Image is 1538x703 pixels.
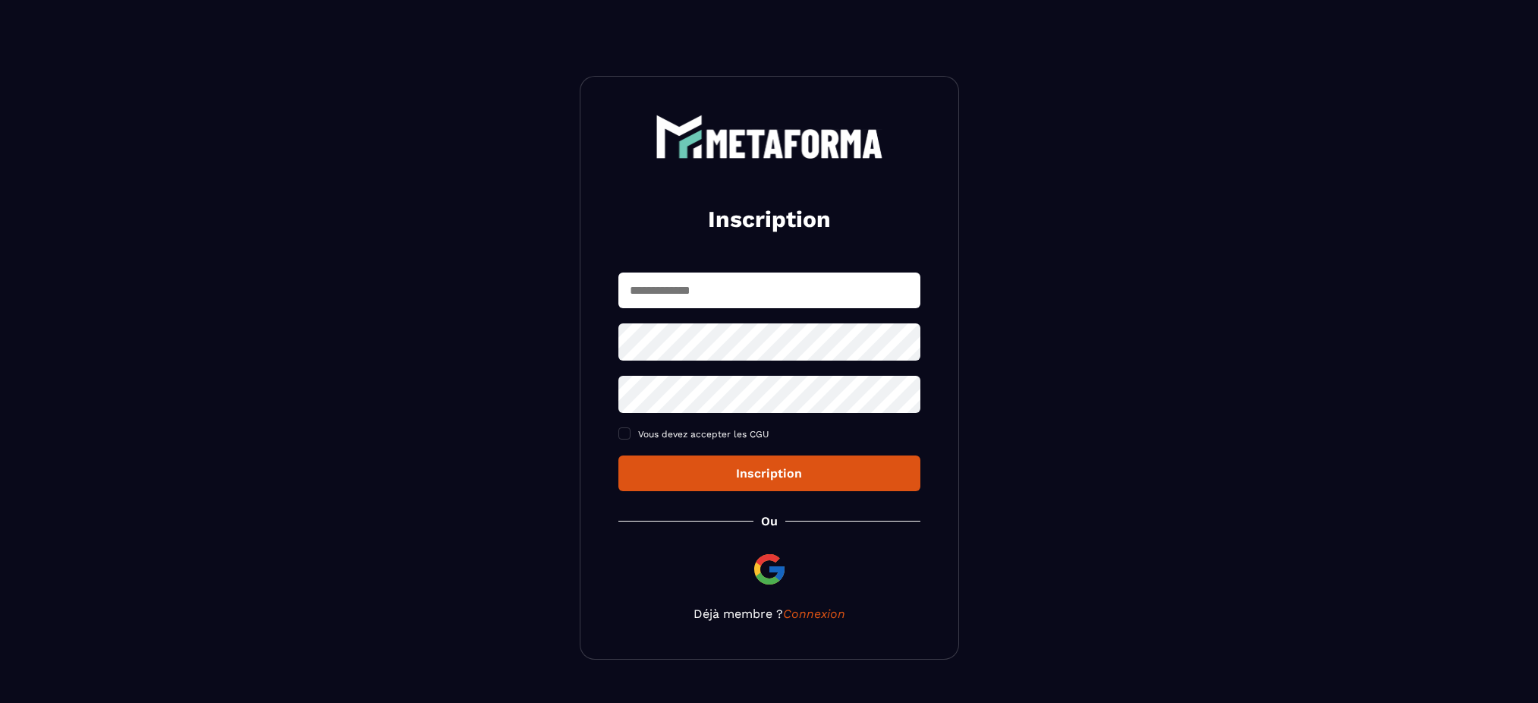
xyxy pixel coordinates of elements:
h2: Inscription [637,204,902,235]
img: logo [656,115,883,159]
img: google [751,551,788,588]
button: Inscription [618,456,920,491]
div: Inscription [631,466,908,481]
p: Ou [761,514,778,528]
span: Vous devez accepter les CGU [638,429,769,440]
p: Déjà membre ? [618,607,920,621]
a: Connexion [783,607,845,621]
a: logo [618,115,920,159]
